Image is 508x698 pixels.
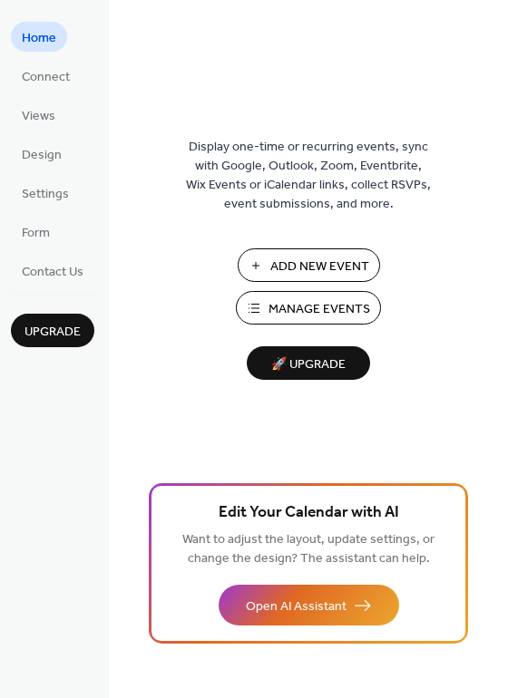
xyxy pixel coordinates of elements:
[22,107,55,126] span: Views
[219,500,399,526] span: Edit Your Calendar with AI
[11,314,94,347] button: Upgrade
[269,300,370,319] span: Manage Events
[22,263,83,282] span: Contact Us
[270,257,369,276] span: Add New Event
[22,185,69,204] span: Settings
[22,224,50,243] span: Form
[11,256,94,286] a: Contact Us
[22,68,70,87] span: Connect
[258,353,359,377] span: 🚀 Upgrade
[247,346,370,380] button: 🚀 Upgrade
[24,323,81,342] span: Upgrade
[219,585,399,625] button: Open AI Assistant
[11,22,67,52] a: Home
[236,291,381,325] button: Manage Events
[11,217,61,247] a: Form
[11,61,81,91] a: Connect
[182,528,435,571] span: Want to adjust the layout, update settings, or change the design? The assistant can help.
[11,178,80,208] a: Settings
[22,29,56,48] span: Home
[11,139,73,169] a: Design
[11,100,66,130] a: Views
[22,146,62,165] span: Design
[238,248,380,282] button: Add New Event
[246,597,347,616] span: Open AI Assistant
[186,138,431,214] span: Display one-time or recurring events, sync with Google, Outlook, Zoom, Eventbrite, Wix Events or ...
